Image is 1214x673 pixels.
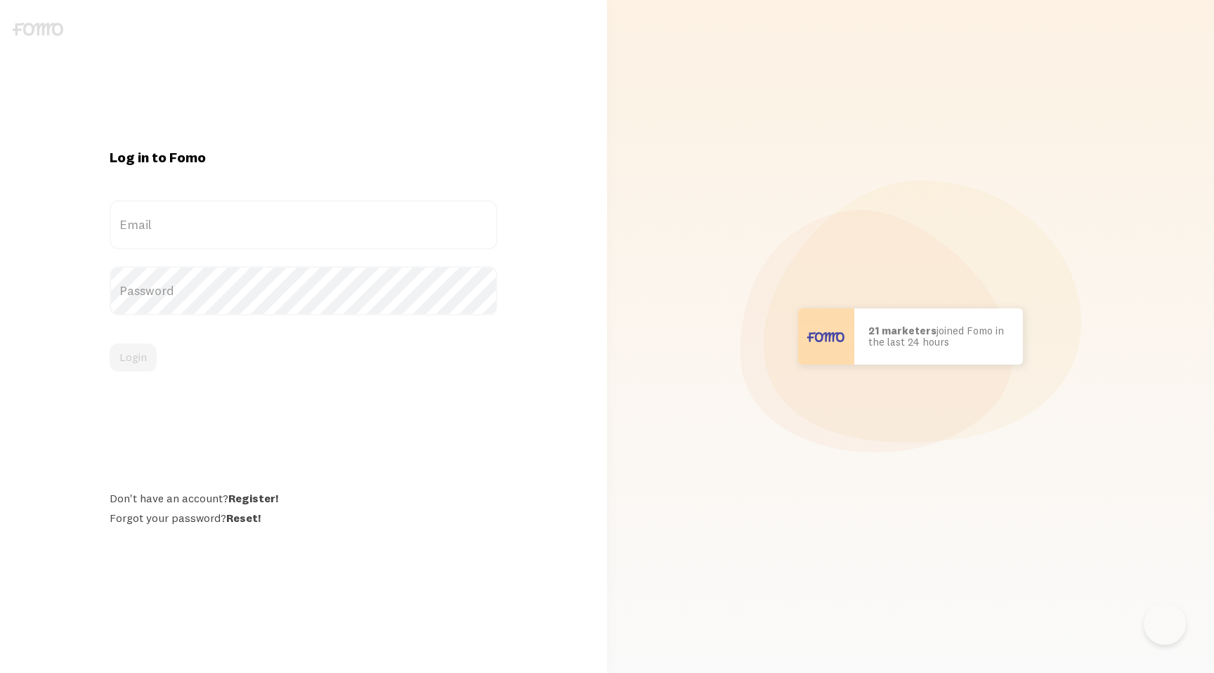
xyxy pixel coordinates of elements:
[110,266,497,315] label: Password
[798,308,854,365] img: User avatar
[1144,603,1186,645] iframe: Help Scout Beacon - Open
[110,511,497,525] div: Forgot your password?
[226,511,261,525] a: Reset!
[110,148,497,166] h1: Log in to Fomo
[110,200,497,249] label: Email
[868,325,1009,348] p: joined Fomo in the last 24 hours
[228,491,278,505] a: Register!
[868,324,936,337] b: 21 marketers
[13,22,63,36] img: fomo-logo-gray-b99e0e8ada9f9040e2984d0d95b3b12da0074ffd48d1e5cb62ac37fc77b0b268.svg
[110,491,497,505] div: Don't have an account?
